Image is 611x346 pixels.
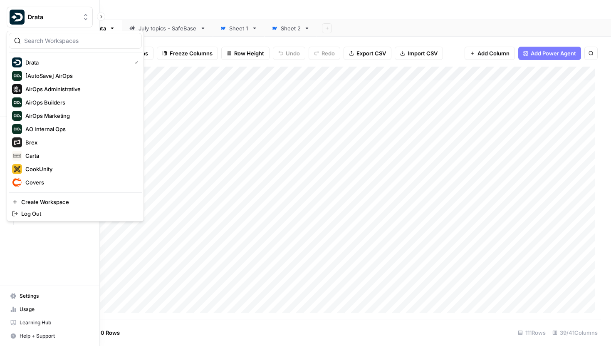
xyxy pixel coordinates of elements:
[25,112,135,120] span: AirOps Marketing
[408,49,438,57] span: Import CSV
[87,329,120,337] span: Add 10 Rows
[122,20,213,37] a: July topics - SafeBase
[25,98,135,107] span: AirOps Builders
[465,47,515,60] button: Add Column
[518,47,581,60] button: Add Power Agent
[515,326,549,339] div: 111 Rows
[12,124,22,134] img: AO Internal Ops Logo
[7,316,93,329] a: Learning Hub
[234,49,264,57] span: Row Height
[12,111,22,121] img: AirOps Marketing Logo
[28,13,78,21] span: Drata
[25,178,135,187] span: Covers
[12,97,22,107] img: AirOps Builders Logo
[477,49,510,57] span: Add Column
[322,49,335,57] span: Redo
[170,49,213,57] span: Freeze Columns
[12,177,22,187] img: Covers Logo
[531,49,576,57] span: Add Power Agent
[356,49,386,57] span: Export CSV
[12,57,22,67] img: Drata Logo
[20,292,89,300] span: Settings
[12,164,22,174] img: CookUnity Logo
[273,47,305,60] button: Undo
[213,20,265,37] a: Sheet 1
[281,24,301,32] div: Sheet 2
[7,31,144,222] div: Workspace: Drata
[229,24,248,32] div: Sheet 1
[20,306,89,313] span: Usage
[25,85,135,93] span: AirOps Administrative
[25,152,135,160] span: Carta
[24,37,136,45] input: Search Workspaces
[21,198,135,206] span: Create Workspace
[12,151,22,161] img: Carta Logo
[265,20,317,37] a: Sheet 2
[25,58,128,67] span: Drata
[286,49,300,57] span: Undo
[139,24,197,32] div: July topics - SafeBase
[9,196,142,208] a: Create Workspace
[25,125,135,133] span: AO Internal Ops
[25,138,135,147] span: Brex
[549,326,601,339] div: 39/41 Columns
[21,209,135,218] span: Log Out
[20,319,89,326] span: Learning Hub
[10,10,25,25] img: Drata Logo
[25,72,135,80] span: [AutoSave] AirOps
[25,165,135,173] span: CookUnity
[344,47,391,60] button: Export CSV
[20,332,89,340] span: Help + Support
[221,47,270,60] button: Row Height
[7,329,93,343] button: Help + Support
[9,208,142,219] a: Log Out
[12,84,22,94] img: AirOps Administrative Logo
[12,71,22,81] img: [AutoSave] AirOps Logo
[7,289,93,303] a: Settings
[309,47,340,60] button: Redo
[7,303,93,316] a: Usage
[12,137,22,147] img: Brex Logo
[7,7,93,27] button: Workspace: Drata
[157,47,218,60] button: Freeze Columns
[395,47,443,60] button: Import CSV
